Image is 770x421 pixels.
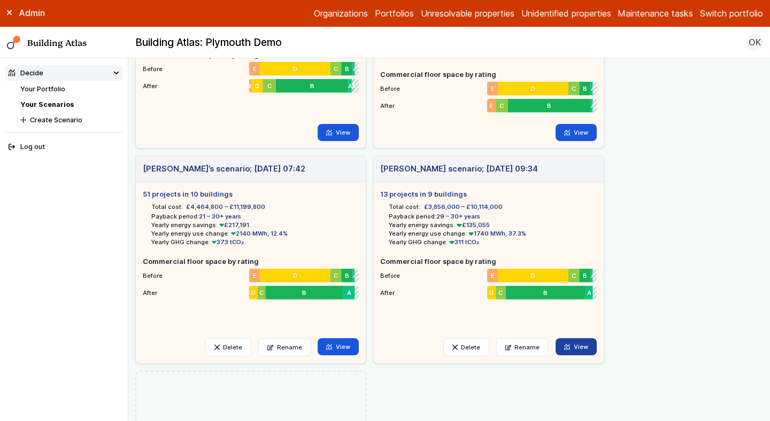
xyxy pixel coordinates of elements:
[491,84,495,93] span: E
[380,256,596,267] h5: Commercial floor space by rating
[345,271,349,280] span: B
[448,51,482,59] span: 202 tCO₂
[9,68,43,78] div: Decide
[253,271,257,280] span: E
[310,82,314,90] span: B
[543,289,548,297] span: B
[455,221,490,229] span: £135,055
[700,7,763,20] button: Switch portfolio
[151,238,359,246] li: Yearly GHG change:
[135,36,282,50] h2: Building Atlas: Plymouth Demo
[151,202,183,211] h6: Total cost:
[5,139,123,155] button: Log out
[498,289,503,297] span: C
[590,102,592,110] span: A
[318,338,359,355] a: View
[531,271,535,280] span: D
[7,36,21,50] img: main-0bbd2752.svg
[380,80,596,93] li: Before
[353,65,355,73] span: A
[293,271,297,280] span: D
[389,221,596,229] li: Yearly energy savings:
[443,338,489,356] button: Delete
[218,221,250,229] span: £217,191
[352,82,355,90] span: A+
[499,102,504,110] span: C
[556,124,597,141] a: View
[496,338,549,356] a: Rename
[590,271,592,280] span: A
[345,65,349,73] span: B
[380,267,596,280] li: Before
[583,84,587,93] span: B
[334,65,338,73] span: C
[251,289,256,297] span: D
[258,338,311,356] a: Rename
[143,77,359,91] li: After
[143,284,359,298] li: After
[205,338,251,356] button: Delete
[20,100,74,108] a: Your Scenarios
[143,256,359,267] h5: Commercial floor space by rating
[199,213,241,220] span: 21 – 30+ years
[389,212,596,221] li: Payback period:
[389,238,596,246] li: Yearly GHG change:
[229,230,288,237] span: 2140 MWh, 12.4%
[348,82,351,90] span: A
[259,289,264,297] span: C
[143,189,359,199] h5: 51 projects in 10 buildings
[556,338,597,355] a: View
[143,267,359,280] li: Before
[293,65,297,73] span: D
[353,271,355,280] span: A
[302,289,306,297] span: B
[249,82,252,90] span: E
[572,271,576,280] span: C
[318,124,359,141] a: View
[17,112,122,128] button: Create Scenario
[334,271,338,280] span: C
[375,7,414,20] a: Portfolios
[143,163,305,175] h3: [PERSON_NAME]’s scenario; [DATE] 07:42
[489,102,493,110] span: E
[380,189,596,199] h5: 13 projects in 9 buildings
[590,84,592,93] span: A
[151,229,359,238] li: Yearly energy use change:
[255,82,259,90] span: D
[347,289,351,297] span: A
[380,97,596,111] li: After
[186,202,265,211] span: £4,464,800 – £11,199,800
[587,289,591,297] span: A
[749,36,761,49] span: OK
[448,238,479,246] span: 311 tCO₂
[143,60,359,74] li: Before
[380,163,538,175] h3: [PERSON_NAME] scenario; [DATE] 09:34
[380,69,596,80] h5: Commercial floor space by rating
[267,82,272,90] span: C
[253,65,257,73] span: E
[380,284,596,298] li: After
[20,85,65,93] a: Your Portfolio
[467,230,526,237] span: 1740 MWh, 37.3%
[491,271,495,280] span: E
[424,202,503,211] span: £3,856,000 – £10,114,000
[210,238,244,246] span: 373 tCO₂
[314,7,368,20] a: Organizations
[618,7,693,20] a: Maintenance tasks
[5,65,123,81] summary: Decide
[572,84,576,93] span: C
[489,289,494,297] span: D
[151,212,359,221] li: Payback period:
[436,213,480,220] span: 29 – 30+ years
[421,7,514,20] a: Unresolvable properties
[521,7,611,20] a: Unidentified properties
[547,102,551,110] span: B
[151,221,359,229] li: Yearly energy savings:
[531,84,535,93] span: D
[746,34,763,51] button: OK
[583,271,587,280] span: B
[389,202,420,211] h6: Total cost:
[389,229,596,238] li: Yearly energy use change:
